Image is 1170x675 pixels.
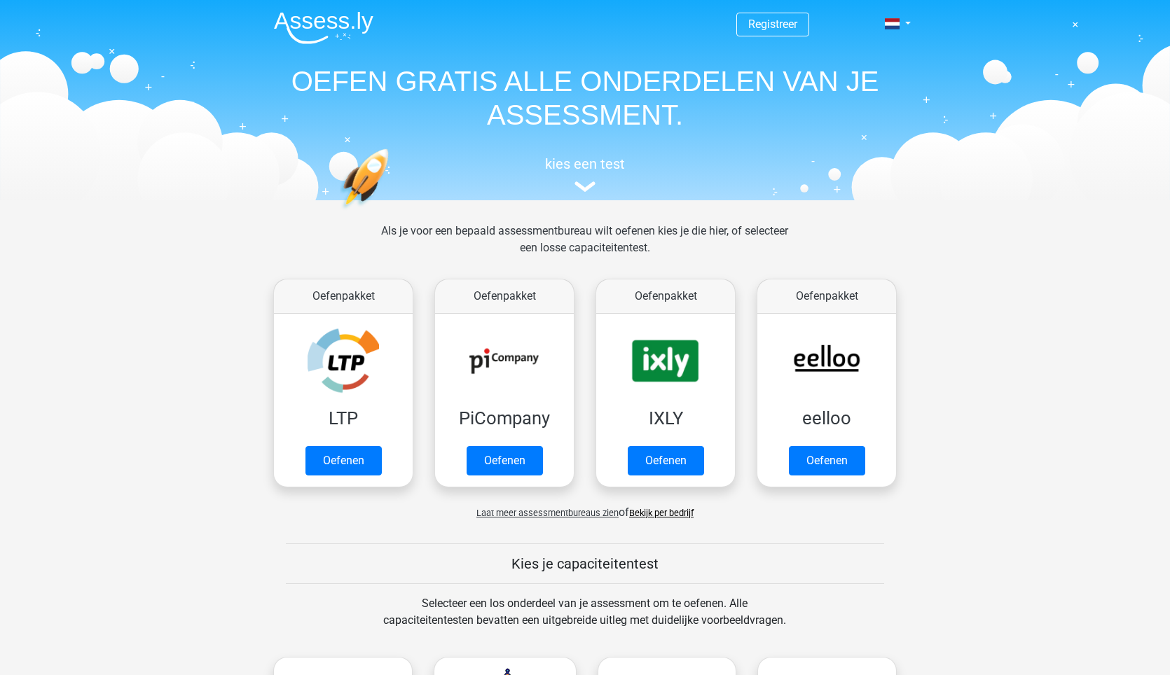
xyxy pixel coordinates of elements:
[748,18,797,31] a: Registreer
[476,508,619,518] span: Laat meer assessmentbureaus zien
[789,446,865,475] a: Oefenen
[340,148,443,275] img: oefenen
[370,595,799,646] div: Selecteer een los onderdeel van je assessment om te oefenen. Alle capaciteitentesten bevatten een...
[263,155,907,172] h5: kies een test
[286,555,884,572] h5: Kies je capaciteitentest
[574,181,596,192] img: assessment
[628,446,704,475] a: Oefenen
[370,223,799,273] div: Als je voor een bepaald assessmentbureau wilt oefenen kies je die hier, of selecteer een losse ca...
[263,493,907,521] div: of
[274,11,373,44] img: Assessly
[467,446,543,475] a: Oefenen
[263,155,907,193] a: kies een test
[263,64,907,132] h1: OEFEN GRATIS ALLE ONDERDELEN VAN JE ASSESSMENT.
[305,446,382,475] a: Oefenen
[629,508,694,518] a: Bekijk per bedrijf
